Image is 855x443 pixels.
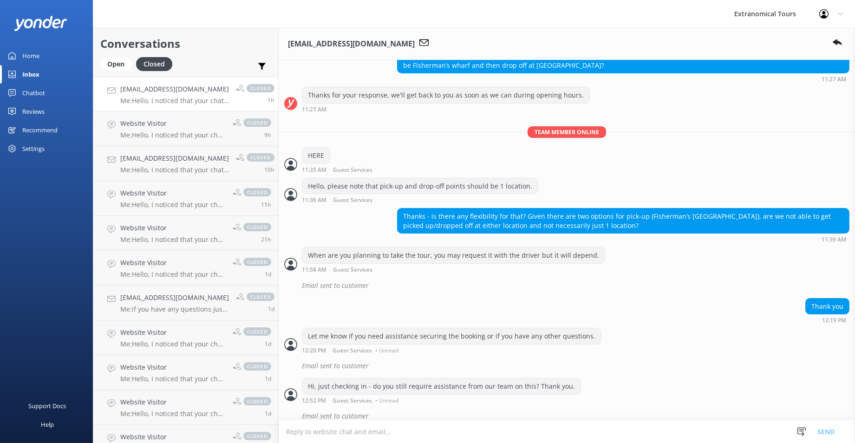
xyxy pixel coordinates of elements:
a: Website VisitorMe:Hello, I noticed that your chat remains open, but inactive. I will close this l... [93,216,278,251]
span: Aug 29 2025 09:56pm (UTC -07:00) America/Tijuana [265,270,271,278]
p: Me: Hello, I noticed that your chat remains open, but inactive. I will close this live chat for n... [120,131,226,139]
h4: [EMAIL_ADDRESS][DOMAIN_NAME] [120,293,229,303]
span: closed [243,258,271,266]
div: Aug 30 2025 08:35pm (UTC -07:00) America/Tijuana [302,166,403,173]
h2: Conversations [100,35,271,52]
span: Aug 30 2025 07:01pm (UTC -07:00) America/Tijuana [264,166,274,174]
div: Email sent to customer [302,408,849,424]
p: Me: Hello, I noticed that your chat remains open, but inactive. I will close this live chat for n... [120,375,226,383]
div: Email sent to customer [302,358,849,374]
div: Aug 30 2025 08:27pm (UTC -07:00) America/Tijuana [397,76,849,82]
div: 2025-08-31T04:24:22.246 [284,358,849,374]
span: closed [247,153,274,162]
span: Aug 31 2025 04:40am (UTC -07:00) America/Tijuana [268,96,274,104]
span: closed [247,293,274,301]
div: Aug 30 2025 08:27pm (UTC -07:00) America/Tijuana [302,106,590,112]
span: Guest Services [333,197,372,203]
a: Website VisitorMe:Hello, I noticed that your chat remains open, but inactive. I will close this l... [93,320,278,355]
span: Aug 29 2025 07:40pm (UTC -07:00) America/Tijuana [265,375,271,383]
span: closed [243,188,271,196]
img: yonder-white-logo.png [14,16,67,31]
div: Settings [22,139,45,158]
p: Me: Hello, I noticed that your chat remains open, but inactive. I will close this live chat for n... [120,235,226,244]
div: Open [100,57,131,71]
div: Aug 30 2025 08:58pm (UTC -07:00) America/Tijuana [302,266,605,273]
span: • Unread [375,348,398,353]
h4: Website Visitor [120,223,226,233]
h4: [EMAIL_ADDRESS][DOMAIN_NAME] [120,153,229,163]
a: [EMAIL_ADDRESS][DOMAIN_NAME]Me:if you have any questions just let us know.closed1d [93,286,278,320]
span: Guest Services [333,348,372,353]
a: Website VisitorMe:Hello, I noticed that your chat remains open, but inactive. I will close this l... [93,390,278,425]
span: Aug 29 2025 07:40pm (UTC -07:00) America/Tijuana [265,410,271,417]
div: Aug 30 2025 09:19pm (UTC -07:00) America/Tijuana [805,317,849,323]
div: Aug 30 2025 08:36pm (UTC -07:00) America/Tijuana [302,196,538,203]
strong: 11:35 AM [302,167,326,173]
div: Closed [136,57,172,71]
span: closed [247,84,274,92]
a: Website VisitorMe:Hello, I noticed that your chat remains open, but inactive. I will close this l... [93,355,278,390]
span: • Unread [375,398,398,404]
div: Aug 30 2025 09:52pm (UTC -07:00) America/Tijuana [302,397,581,404]
p: Me: Hello, I noticed that your chat remains open, but inactive. I will close this live chat for n... [120,201,226,209]
div: HERE [302,148,330,163]
span: Team member online [528,126,606,138]
a: [EMAIL_ADDRESS][DOMAIN_NAME]Me:Hello, I noticed that your chat remains open, but inactive. I will... [93,77,278,111]
div: Aug 30 2025 08:39pm (UTC -07:00) America/Tijuana [397,236,849,242]
strong: 12:19 PM [822,318,846,323]
h4: Website Visitor [120,432,226,442]
strong: 11:58 AM [302,267,326,273]
h4: Website Visitor [120,188,226,198]
p: Me: Hello, I noticed that your chat remains open, but inactive. I will close this live chat for n... [120,410,226,418]
a: [EMAIL_ADDRESS][DOMAIN_NAME]Me:Hello, I noticed that your chat remains open, but inactive. I will... [93,146,278,181]
span: Aug 29 2025 09:39pm (UTC -07:00) America/Tijuana [268,305,274,313]
span: Guest Services [333,167,372,173]
a: Open [100,59,136,69]
div: Home [22,46,39,65]
div: Let me know if you need assistance securing the booking or if you have any other questions. [302,328,601,344]
span: Aug 30 2025 08:27pm (UTC -07:00) America/Tijuana [264,131,271,139]
p: Me: if you have any questions just let us know. [120,305,229,313]
a: Website VisitorMe:Hello, I noticed that your chat remains open, but inactive. I will close this l... [93,111,278,146]
div: 2025-08-31T04:56:21.040 [284,408,849,424]
span: closed [243,432,271,440]
strong: 12:20 PM [302,348,326,353]
span: Aug 30 2025 06:10pm (UTC -07:00) America/Tijuana [261,201,271,208]
div: Aug 30 2025 09:20pm (UTC -07:00) America/Tijuana [302,347,601,353]
div: Thanks for your response, we'll get back to you as soon as we can during opening hours. [302,87,589,103]
span: closed [243,327,271,336]
h4: Website Visitor [120,258,226,268]
div: Reviews [22,102,45,121]
div: Thanks - is there any flexibility for that? Given there are two options for pick-up (Fisherman’s ... [398,208,849,233]
div: 2025-08-31T04:02:21.091 [284,278,849,293]
span: closed [243,397,271,405]
p: Me: Hello, I noticed that your chat remains open, but inactive. I will close this live chat for n... [120,166,229,174]
h4: Website Visitor [120,397,226,407]
span: Aug 29 2025 07:40pm (UTC -07:00) America/Tijuana [265,340,271,348]
strong: 11:39 AM [822,237,846,242]
span: Guest Services [333,267,372,273]
h4: Website Visitor [120,327,226,338]
div: Recommend [22,121,58,139]
h3: [EMAIL_ADDRESS][DOMAIN_NAME] [288,38,415,50]
div: Email sent to customer [302,278,849,293]
strong: 11:27 AM [822,77,846,82]
div: When are you planning to take the tour, you may request it with the driver but it will depend. [302,248,605,263]
h4: Website Visitor [120,118,226,129]
div: Inbox [22,65,39,84]
a: Website VisitorMe:Hello, I noticed that your chat remains open, but inactive. I will close this l... [93,251,278,286]
div: Hello, please note that pick-up and drop-off points should be 1 location. [302,178,538,194]
strong: 11:36 AM [302,197,326,203]
a: Closed [136,59,177,69]
div: Hi, just checking in - do you still require assistance from our team on this? Thank you. [302,378,581,394]
p: Me: Hello, I noticed that your chat remains open, but inactive. I will close this live chat for n... [120,97,229,105]
span: Guest Services [333,398,372,404]
p: Me: Hello, I noticed that your chat remains open, but inactive. I will close this live chat for n... [120,340,226,348]
div: Help [41,415,54,434]
h4: [EMAIL_ADDRESS][DOMAIN_NAME] [120,84,229,94]
a: Website VisitorMe:Hello, I noticed that your chat remains open, but inactive. I will close this l... [93,181,278,216]
span: Aug 30 2025 07:46am (UTC -07:00) America/Tijuana [261,235,271,243]
strong: 11:27 AM [302,107,326,112]
span: closed [243,118,271,127]
div: Thank you [806,299,849,314]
